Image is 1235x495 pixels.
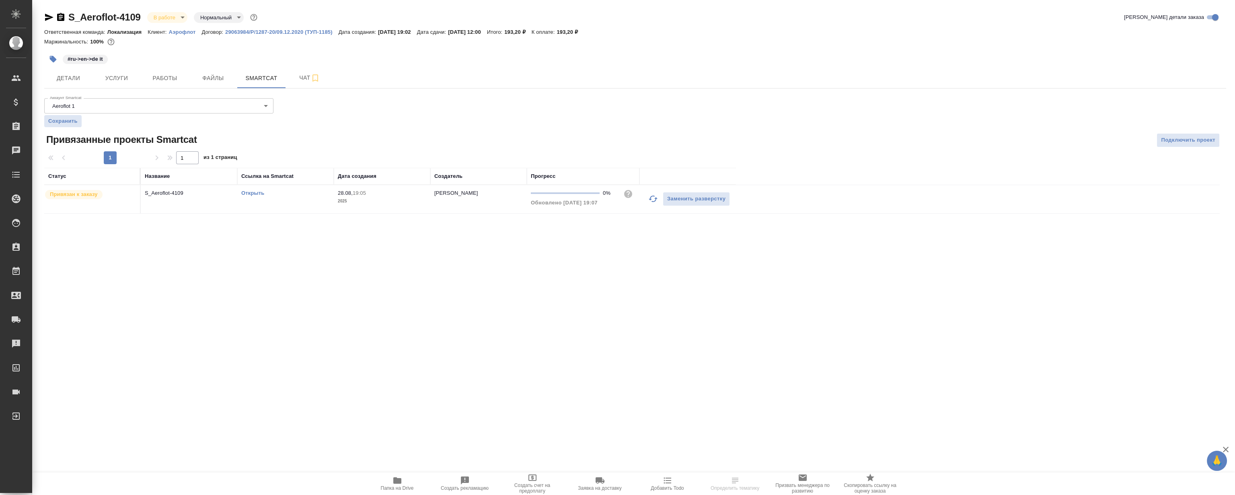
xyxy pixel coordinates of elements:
[338,172,376,180] div: Дата создания
[68,55,103,63] p: #ru->en->de it
[50,103,77,109] button: Aeroflot 1
[44,12,54,22] button: Скопировать ссылку для ЯМессенджера
[557,29,584,35] p: 193,20 ₽
[201,29,225,35] p: Договор:
[1207,451,1227,471] button: 🙏
[663,192,730,206] button: Заменить разверстку
[169,29,202,35] p: Аэрофлот
[44,98,273,113] div: Aeroflot 1
[1157,133,1220,147] button: Подключить проект
[145,172,170,180] div: Название
[1161,136,1215,145] span: Подключить проект
[417,29,448,35] p: Дата сдачи:
[667,194,725,204] span: Заменить разверстку
[310,73,320,83] svg: Подписаться
[338,197,426,205] p: 2025
[504,29,532,35] p: 193,20 ₽
[242,73,281,83] span: Smartcat
[448,29,487,35] p: [DATE] 12:00
[249,12,259,23] button: Доп статусы указывают на важность/срочность заказа
[147,12,187,23] div: В работе
[194,12,244,23] div: В работе
[145,189,233,197] p: S_Aeroflot-4109
[643,189,663,208] button: Обновить прогресс
[106,37,116,47] button: 0.00 RUB;
[48,172,66,180] div: Статус
[169,28,202,35] a: Аэрофлот
[62,55,109,62] span: ru->en->de it
[44,133,197,146] span: Привязанные проекты Smartcat
[290,73,329,83] span: Чат
[353,190,366,196] p: 19:05
[56,12,66,22] button: Скопировать ссылку
[531,200,598,206] span: Обновлено [DATE] 19:07
[1210,452,1224,469] span: 🙏
[107,29,148,35] p: Локализация
[241,172,294,180] div: Ссылка на Smartcat
[198,14,234,21] button: Нормальный
[97,73,136,83] span: Услуги
[44,39,90,45] p: Маржинальность:
[48,117,78,125] span: Сохранить
[487,29,504,35] p: Итого:
[151,14,178,21] button: В работе
[148,29,169,35] p: Клиент:
[1124,13,1204,21] span: [PERSON_NAME] детали заказа
[44,50,62,68] button: Добавить тэг
[44,29,107,35] p: Ответственная команда:
[532,29,557,35] p: К оплате:
[194,73,232,83] span: Файлы
[50,190,98,198] p: Привязан к заказу
[338,190,353,196] p: 28.08,
[146,73,184,83] span: Работы
[68,12,141,23] a: S_Aeroflot-4109
[434,172,462,180] div: Создатель
[339,29,378,35] p: Дата создания:
[90,39,106,45] p: 100%
[203,153,237,164] span: из 1 страниц
[44,115,82,127] button: Сохранить
[49,73,88,83] span: Детали
[225,28,339,35] a: 29063984/Р/1287-20/09.12.2020 (ТУП-1185)
[225,29,339,35] p: 29063984/Р/1287-20/09.12.2020 (ТУП-1185)
[531,172,555,180] div: Прогресс
[378,29,417,35] p: [DATE] 19:02
[603,189,617,197] div: 0%
[434,190,478,196] p: [PERSON_NAME]
[241,190,264,196] a: Открыть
